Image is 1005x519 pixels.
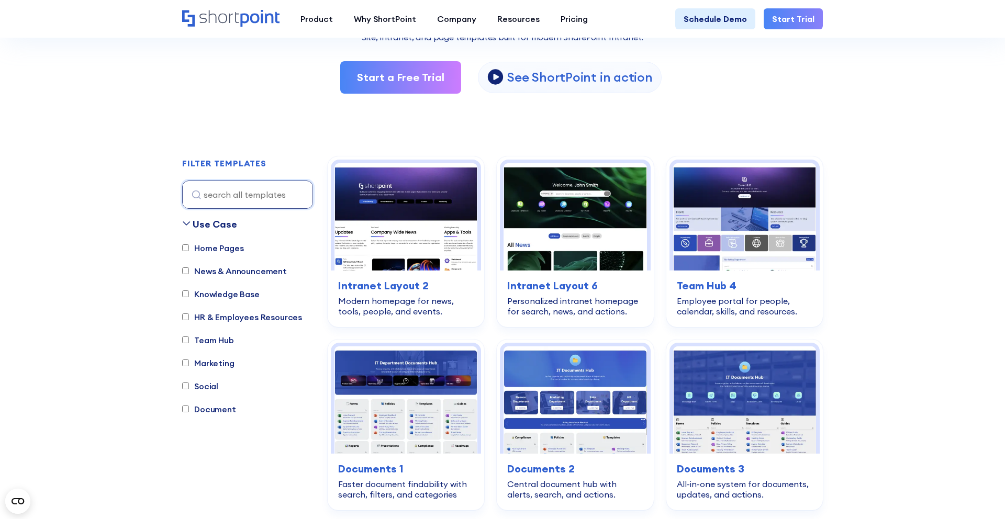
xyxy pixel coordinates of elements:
[182,334,234,346] label: Team Hub
[328,340,484,510] a: Documents 1 – SharePoint Document Library Template: Faster document findability with search, filt...
[677,296,812,317] div: Employee portal for people, calendar, skills, and resources.
[487,8,550,29] a: Resources
[290,8,343,29] a: Product
[338,296,474,317] div: Modern homepage for news, tools, people, and events.
[497,340,653,510] a: Documents 2 – Document Management Template: Central document hub with alerts, search, and actions...
[182,359,189,366] input: Marketing
[182,244,189,251] input: Home Pages
[507,278,643,294] h3: Intranet Layout 6
[182,405,189,412] input: Document
[334,163,477,270] img: Intranet Layout 2 – SharePoint Homepage Design: Modern homepage for news, tools, people, and events.
[561,13,588,25] div: Pricing
[5,489,30,514] button: Open CMP widget
[507,461,643,477] h3: Documents 2
[550,8,598,29] a: Pricing
[182,288,260,300] label: Knowledge Base
[677,479,812,500] div: All-in-one system for documents, updates, and actions.
[677,461,812,477] h3: Documents 3
[300,13,333,25] div: Product
[666,340,823,510] a: Documents 3 – Document Management System Template: All-in-one system for documents, updates, and ...
[193,217,237,231] div: Use Case
[182,159,266,167] div: FILTER TEMPLATES
[182,380,218,392] label: Social
[328,156,484,327] a: Intranet Layout 2 – SharePoint Homepage Design: Modern homepage for news, tools, people, and even...
[507,69,652,85] p: See ShortPoint in action
[677,278,812,294] h3: Team Hub 4
[675,8,755,29] a: Schedule Demo
[182,290,189,297] input: Knowledge Base
[673,163,816,270] img: Team Hub 4 – SharePoint Employee Portal Template: Employee portal for people, calendar, skills, a...
[182,242,243,254] label: Home Pages
[504,163,646,270] img: Intranet Layout 6 – SharePoint Homepage Design: Personalized intranet homepage for search, news, ...
[182,180,313,209] input: search all templates
[497,13,540,25] div: Resources
[182,403,236,415] label: Document
[182,382,189,389] input: Social
[437,13,476,25] div: Company
[182,10,280,28] a: Home
[182,313,189,320] input: HR & Employees Resources
[338,479,474,500] div: Faster document findability with search, filters, and categories
[334,346,477,454] img: Documents 1 – SharePoint Document Library Template: Faster document findability with search, filt...
[764,8,823,29] a: Start Trial
[497,156,653,327] a: Intranet Layout 6 – SharePoint Homepage Design: Personalized intranet homepage for search, news, ...
[478,62,661,93] a: open lightbox
[504,346,646,454] img: Documents 2 – Document Management Template: Central document hub with alerts, search, and actions.
[666,156,823,327] a: Team Hub 4 – SharePoint Employee Portal Template: Employee portal for people, calendar, skills, a...
[182,267,189,274] input: News & Announcement
[338,461,474,477] h3: Documents 1
[182,33,823,42] h2: Site, intranet, and page templates built for modern SharePoint Intranet.
[354,13,416,25] div: Why ShortPoint
[507,479,643,500] div: Central document hub with alerts, search, and actions.
[338,278,474,294] h3: Intranet Layout 2
[182,311,302,323] label: HR & Employees Resources
[343,8,427,29] a: Why ShortPoint
[507,296,643,317] div: Personalized intranet homepage for search, news, and actions.
[340,61,461,94] a: Start a Free Trial
[182,265,287,277] label: News & Announcement
[953,469,1005,519] iframe: Chat Widget
[182,357,234,369] label: Marketing
[673,346,816,454] img: Documents 3 – Document Management System Template: All-in-one system for documents, updates, and ...
[427,8,487,29] a: Company
[182,336,189,343] input: Team Hub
